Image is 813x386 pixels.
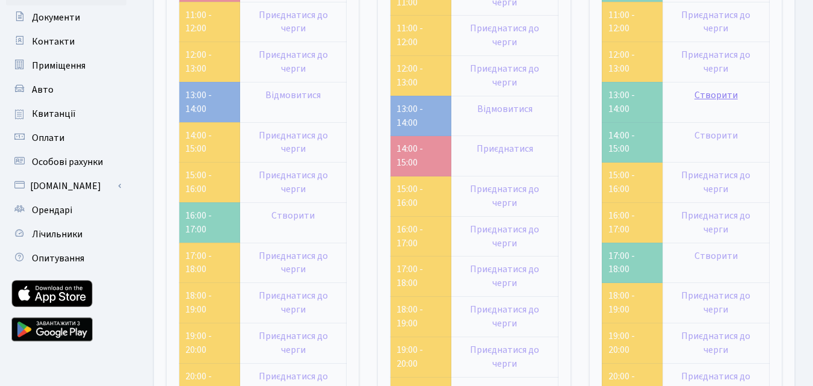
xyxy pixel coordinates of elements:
[185,8,212,36] a: 11:00 - 12:00
[6,126,126,150] a: Оплати
[608,209,635,236] a: 16:00 - 17:00
[470,343,539,370] a: Приєднатися до черги
[6,54,126,78] a: Приміщення
[470,303,539,330] a: Приєднатися до черги
[32,11,80,24] span: Документи
[694,129,738,142] a: Створити
[694,89,738,102] a: Створити
[6,198,126,222] a: Орендарі
[32,59,85,72] span: Приміщення
[397,62,423,89] a: 12:00 - 13:00
[470,62,539,89] a: Приєднатися до черги
[681,48,750,75] a: Приєднатися до черги
[608,8,635,36] a: 11:00 - 12:00
[259,8,328,36] a: Приєднатися до черги
[397,223,423,250] a: 16:00 - 17:00
[32,228,82,241] span: Лічильники
[6,30,126,54] a: Контакти
[185,329,212,356] a: 19:00 - 20:00
[397,263,423,290] a: 17:00 - 18:00
[259,329,328,356] a: Приєднатися до черги
[179,202,240,243] td: 16:00 - 17:00
[32,155,103,169] span: Особові рахунки
[681,169,750,196] a: Приєднатися до черги
[681,8,750,36] a: Приєднатися до черги
[185,89,212,116] a: 13:00 - 14:00
[397,22,423,49] a: 11:00 - 12:00
[397,102,423,129] a: 13:00 - 14:00
[185,249,212,276] a: 17:00 - 18:00
[6,102,126,126] a: Квитанції
[259,169,328,196] a: Приєднатися до черги
[6,174,126,198] a: [DOMAIN_NAME]
[259,129,328,156] a: Приєднатися до черги
[259,289,328,316] a: Приєднатися до черги
[259,249,328,276] a: Приєднатися до черги
[32,107,76,120] span: Квитанції
[608,329,635,356] a: 19:00 - 20:00
[681,329,750,356] a: Приєднатися до черги
[32,252,84,265] span: Опитування
[397,303,423,330] a: 18:00 - 19:00
[185,129,212,156] a: 14:00 - 15:00
[477,102,533,116] a: Відмовитися
[32,35,75,48] span: Контакти
[608,289,635,316] a: 18:00 - 19:00
[6,222,126,246] a: Лічильники
[681,209,750,236] a: Приєднатися до черги
[470,223,539,250] a: Приєднатися до черги
[608,169,635,196] a: 15:00 - 16:00
[32,83,54,96] span: Авто
[259,48,328,75] a: Приєднатися до черги
[265,89,321,102] a: Відмовитися
[397,142,423,169] a: 14:00 - 15:00
[32,131,64,145] span: Оплати
[6,5,126,30] a: Документи
[185,48,212,75] a: 12:00 - 13:00
[602,122,663,163] td: 14:00 - 15:00
[681,289,750,316] a: Приєднатися до черги
[470,182,539,210] a: Приєднатися до черги
[397,343,423,370] a: 19:00 - 20:00
[694,249,738,263] a: Створити
[608,48,635,75] a: 12:00 - 13:00
[32,204,72,217] span: Орендарі
[185,289,212,316] a: 18:00 - 19:00
[271,209,315,222] a: Створити
[6,78,126,102] a: Авто
[6,246,126,270] a: Опитування
[470,263,539,290] a: Приєднатися до черги
[602,243,663,283] td: 17:00 - 18:00
[470,22,539,49] a: Приєднатися до черги
[477,142,533,155] a: Приєднатися
[6,150,126,174] a: Особові рахунки
[185,169,212,196] a: 15:00 - 16:00
[397,182,423,210] a: 15:00 - 16:00
[602,82,663,122] td: 13:00 - 14:00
